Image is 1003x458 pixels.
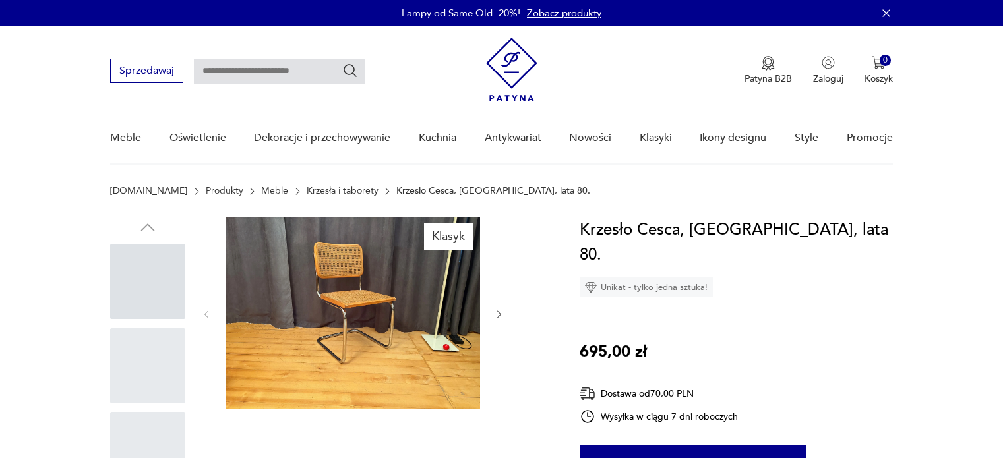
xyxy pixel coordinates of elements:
img: Ikona medalu [762,56,775,71]
a: Krzesła i taborety [307,186,379,196]
p: Lampy od Same Old -20%! [402,7,520,20]
a: Style [795,113,818,163]
button: Zaloguj [813,56,843,85]
a: Klasyki [640,113,672,163]
p: Patyna B2B [745,72,792,85]
img: Patyna - sklep z meblami i dekoracjami vintage [486,38,537,101]
a: Meble [261,186,288,196]
a: Kuchnia [419,113,456,163]
a: Oświetlenie [169,113,226,163]
a: Antykwariat [485,113,541,163]
div: Wysyłka w ciągu 7 dni roboczych [580,409,738,424]
a: Ikony designu [700,113,766,163]
a: Nowości [569,113,611,163]
a: [DOMAIN_NAME] [110,186,187,196]
button: 0Koszyk [865,56,893,85]
img: Ikona dostawy [580,386,595,402]
button: Patyna B2B [745,56,792,85]
div: Klasyk [424,223,473,250]
div: Unikat - tylko jedna sztuka! [580,277,713,297]
h1: Krzesło Cesca, [GEOGRAPHIC_DATA], lata 80. [580,217,893,268]
a: Dekoracje i przechowywanie [254,113,390,163]
img: Ikonka użytkownika [822,56,835,69]
button: Sprzedawaj [110,59,183,83]
p: Zaloguj [813,72,843,85]
img: Ikona koszyka [872,56,885,69]
img: Ikona diamentu [585,281,597,293]
p: Koszyk [865,72,893,85]
a: Zobacz produkty [527,7,601,20]
a: Promocje [847,113,893,163]
p: 695,00 zł [580,339,647,364]
a: Produkty [206,186,243,196]
p: Krzesło Cesca, [GEOGRAPHIC_DATA], lata 80. [396,186,590,196]
a: Sprzedawaj [110,67,183,76]
a: Ikona medaluPatyna B2B [745,56,792,85]
button: Szukaj [342,63,358,78]
a: Meble [110,113,141,163]
div: 0 [880,55,891,66]
img: Zdjęcie produktu Krzesło Cesca, Włochy, lata 80. [226,217,480,409]
div: Dostawa od 70,00 PLN [580,386,738,402]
